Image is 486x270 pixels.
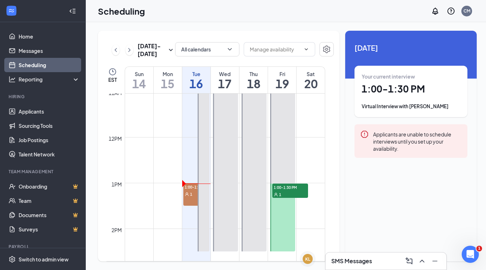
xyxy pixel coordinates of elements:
[319,42,334,58] a: Settings
[268,70,296,77] div: Fri
[8,7,15,14] svg: WorkstreamLogo
[9,94,78,100] div: Hiring
[19,133,80,147] a: Job Postings
[19,179,80,194] a: OnboardingCrown
[331,257,372,265] h3: SMS Messages
[354,42,467,53] span: [DATE]
[190,192,192,197] span: 1
[125,45,133,55] button: ChevronRight
[175,42,239,56] button: All calendarsChevronDown
[9,76,16,83] svg: Analysis
[405,257,413,265] svg: ComposeMessage
[19,29,80,44] a: Home
[418,257,426,265] svg: ChevronUp
[183,183,209,190] span: 1:00-1:30 PM
[431,7,440,15] svg: Notifications
[360,130,369,139] svg: Error
[107,135,123,142] div: 12pm
[126,46,133,54] svg: ChevronRight
[211,77,239,90] h1: 17
[154,77,182,90] h1: 15
[226,46,233,53] svg: ChevronDown
[98,5,145,17] h1: Scheduling
[108,67,117,76] svg: Clock
[274,192,278,197] svg: User
[19,119,80,133] a: Sourcing Tools
[19,194,80,208] a: TeamCrown
[19,222,80,236] a: SurveysCrown
[362,103,460,110] div: Virtual Interview with [PERSON_NAME]
[19,104,80,119] a: Applicants
[167,46,175,54] svg: SmallChevronDown
[125,67,153,93] a: September 14, 2025
[125,77,153,90] h1: 14
[19,76,80,83] div: Reporting
[431,257,439,265] svg: Minimize
[403,255,415,267] button: ComposeMessage
[362,83,460,95] h1: 1:00 - 1:30 PM
[447,7,455,15] svg: QuestionInfo
[182,77,210,90] h1: 16
[182,67,210,93] a: September 16, 2025
[268,67,296,93] a: September 19, 2025
[297,77,325,90] h1: 20
[279,192,281,197] span: 1
[297,70,325,77] div: Sat
[9,244,78,250] div: Payroll
[110,180,123,188] div: 1pm
[185,192,189,196] svg: User
[239,70,268,77] div: Thu
[69,7,76,15] svg: Collapse
[154,70,182,77] div: Mon
[305,256,310,262] div: KL
[211,70,239,77] div: Wed
[429,255,441,267] button: Minimize
[9,256,16,263] svg: Settings
[19,208,80,222] a: DocumentsCrown
[211,67,239,93] a: September 17, 2025
[239,67,268,93] a: September 18, 2025
[125,70,153,77] div: Sun
[462,246,479,263] iframe: Intercom live chat
[373,130,462,152] div: Applicants are unable to schedule interviews until you set up your availability.
[239,77,268,90] h1: 18
[416,255,428,267] button: ChevronUp
[319,42,334,56] button: Settings
[297,67,325,93] a: September 20, 2025
[19,256,69,263] div: Switch to admin view
[250,45,301,53] input: Manage availability
[19,58,80,72] a: Scheduling
[322,45,331,54] svg: Settings
[476,246,482,251] span: 1
[463,8,470,14] div: CM
[182,70,210,77] div: Tue
[362,73,460,80] div: Your current interview
[112,45,120,55] button: ChevronLeft
[19,44,80,58] a: Messages
[154,67,182,93] a: September 15, 2025
[138,42,167,58] h3: [DATE] - [DATE]
[272,184,308,191] span: 1:00-1:30 PM
[108,76,117,83] span: EST
[110,226,123,234] div: 2pm
[9,169,78,175] div: Team Management
[112,46,119,54] svg: ChevronLeft
[303,46,309,52] svg: ChevronDown
[19,147,80,161] a: Talent Network
[268,77,296,90] h1: 19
